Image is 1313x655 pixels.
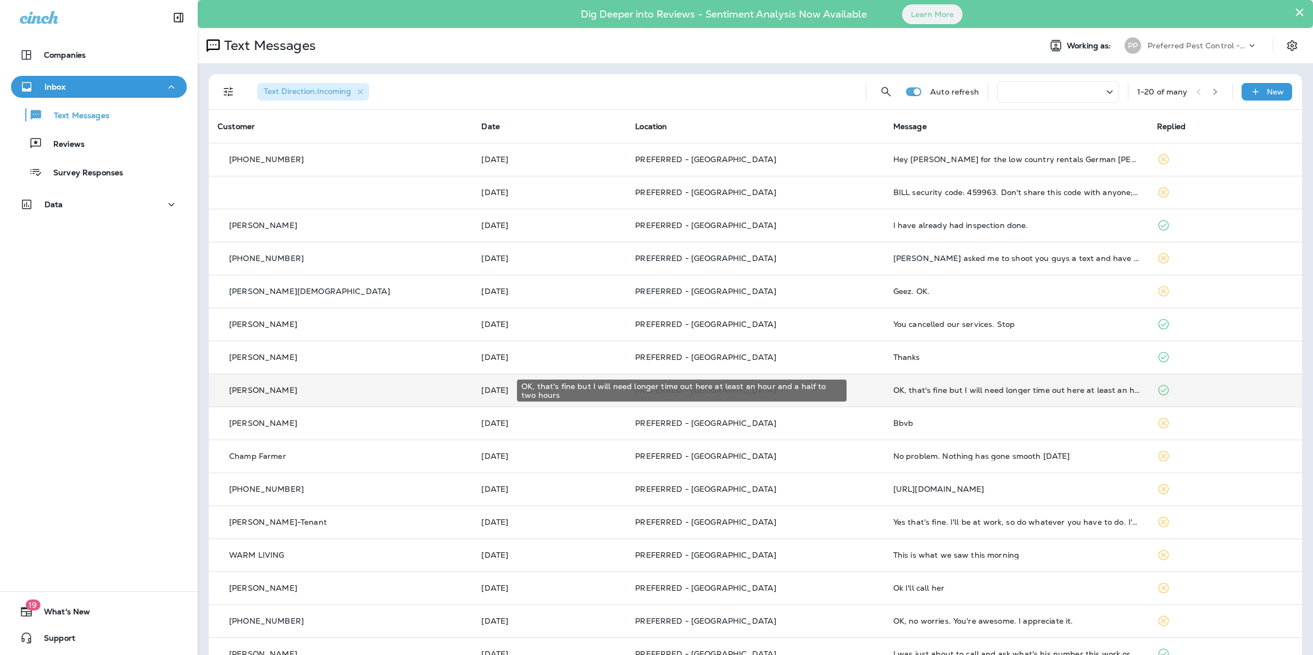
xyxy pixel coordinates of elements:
p: Survey Responses [42,168,123,179]
div: BILL security code: 459963. Don't share this code with anyone; our employees will never ask for t... [893,188,1139,197]
p: [PERSON_NAME] [229,320,297,329]
span: PREFERRED - [GEOGRAPHIC_DATA] [635,484,776,494]
span: PREFERRED - [GEOGRAPHIC_DATA] [635,253,776,263]
button: Reviews [11,132,187,155]
button: Companies [11,44,187,66]
span: PREFERRED - [GEOGRAPHIC_DATA] [635,319,776,329]
button: Filters [218,81,240,103]
p: Champ Farmer [229,452,286,460]
span: PREFERRED - [GEOGRAPHIC_DATA] [635,187,776,197]
p: Sep 10, 2025 07:10 AM [481,419,617,428]
button: Collapse Sidebar [163,7,194,29]
span: PREFERRED - [GEOGRAPHIC_DATA] [635,352,776,362]
div: 1 - 20 of many [1137,87,1188,96]
div: Hey Courtney for the low country rentals German roach follow up Jennifer said Monday is a good day [893,155,1139,164]
p: Auto refresh [930,87,979,96]
p: Inbox [44,82,65,91]
span: 19 [25,600,40,610]
p: Text Messages [43,111,109,121]
div: I have already had inspection done. [893,221,1139,230]
p: [PHONE_NUMBER] [229,485,304,493]
p: Sep 2, 2025 10:59 AM [481,518,617,526]
div: OK, that's fine but I will need longer time out here at least an hour and a half to two hours [517,380,847,402]
div: Bbvb [893,419,1139,428]
span: Date [481,121,500,131]
span: Location [635,121,667,131]
span: Working as: [1067,41,1114,51]
p: Aug 27, 2025 01:55 PM [481,584,617,592]
p: Sep 10, 2025 12:16 PM [481,386,617,395]
span: Support [33,634,75,647]
p: New [1267,87,1284,96]
div: Thanks [893,353,1139,362]
p: Sep 19, 2025 08:24 AM [481,287,617,296]
span: PREFERRED - [GEOGRAPHIC_DATA] [635,220,776,230]
button: Support [11,627,187,649]
p: Sep 25, 2025 01:47 PM [481,221,617,230]
p: Sep 22, 2025 09:44 AM [481,254,617,263]
span: Text Direction : Incoming [264,86,351,96]
p: [PERSON_NAME]-Tenant [229,518,327,526]
span: PREFERRED - [GEOGRAPHIC_DATA] [635,418,776,428]
button: Data [11,193,187,215]
button: 19What's New [11,601,187,623]
p: [PHONE_NUMBER] [229,155,304,164]
span: PREFERRED - [GEOGRAPHIC_DATA] [635,286,776,296]
p: [PERSON_NAME] [229,386,297,395]
div: OK, that's fine but I will need longer time out here at least an hour and a half to two hours [893,386,1139,395]
div: Text Direction:Incoming [257,83,369,101]
p: Sep 19, 2025 06:37 AM [481,320,617,329]
p: [PERSON_NAME][DEMOGRAPHIC_DATA] [229,287,390,296]
p: Oct 1, 2025 07:39 AM [481,188,617,197]
p: Sep 9, 2025 12:34 PM [481,452,617,460]
p: Reviews [42,140,85,150]
span: Message [893,121,927,131]
p: [PHONE_NUMBER] [229,617,304,625]
div: Geez. OK. [893,287,1139,296]
p: Sep 4, 2025 03:31 PM [481,485,617,493]
div: Nick asked me to shoot you guys a text and have you reschedule Barry Joy Lee 161 Passaic Ln. she ... [893,254,1139,263]
div: Ok I'll call her [893,584,1139,592]
span: PREFERRED - [GEOGRAPHIC_DATA] [635,451,776,461]
span: PREFERRED - [GEOGRAPHIC_DATA] [635,154,776,164]
div: You cancelled our services. Stop [893,320,1139,329]
span: Replied [1157,121,1186,131]
p: Oct 3, 2025 02:10 PM [481,155,617,164]
span: PREFERRED - [GEOGRAPHIC_DATA] [635,583,776,593]
div: Yes that's fine. I'll be at work, so do whatever you have to do. I'll keep the back gate unlocked. [893,518,1139,526]
button: Learn More [902,4,963,24]
p: Companies [44,51,86,59]
button: Inbox [11,76,187,98]
div: https://www.eventbrite.com/e/beyond-the-listings-building-your-real-estate-brand-tickets-16450547... [893,485,1139,493]
button: Text Messages [11,103,187,126]
p: Aug 28, 2025 09:32 AM [481,551,617,559]
p: Preferred Pest Control - Palmetto [1148,41,1247,50]
span: PREFERRED - [GEOGRAPHIC_DATA] [635,550,776,560]
span: Customer [218,121,255,131]
p: Aug 27, 2025 09:34 AM [481,617,617,625]
button: Search Messages [875,81,897,103]
button: Settings [1282,36,1302,55]
span: PREFERRED - [GEOGRAPHIC_DATA] [635,517,776,527]
div: OK, no worries. You're awesome. I appreciate it. [893,617,1139,625]
button: Close [1294,3,1305,21]
p: WARM LIVING [229,551,285,559]
button: Survey Responses [11,160,187,184]
p: [PERSON_NAME] [229,353,297,362]
p: Dig Deeper into Reviews - Sentiment Analysis Now Available [549,13,899,16]
p: Data [44,200,63,209]
p: [PERSON_NAME] [229,221,297,230]
p: [PERSON_NAME] [229,419,297,428]
span: PREFERRED - [GEOGRAPHIC_DATA] [635,616,776,626]
div: PP [1125,37,1141,54]
p: [PHONE_NUMBER] [229,254,304,263]
div: This is what we saw this morning [893,551,1139,559]
p: Sep 12, 2025 03:07 AM [481,353,617,362]
div: No problem. Nothing has gone smooth today [893,452,1139,460]
p: [PERSON_NAME] [229,584,297,592]
span: What's New [33,607,90,620]
p: Text Messages [220,37,316,54]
